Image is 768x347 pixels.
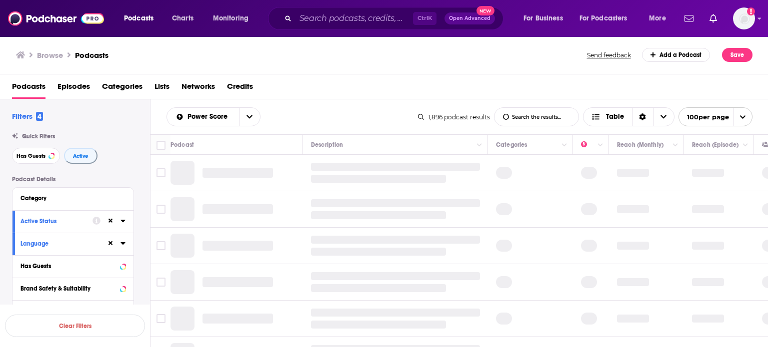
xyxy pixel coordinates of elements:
span: Toggle select row [156,168,165,177]
button: Choose View [583,107,674,126]
input: Search podcasts, credits, & more... [295,10,413,26]
span: Monitoring [213,11,248,25]
a: Charts [165,10,199,26]
span: Quick Filters [22,133,55,140]
div: Sort Direction [632,108,653,126]
a: Credits [227,78,253,99]
span: 4 [36,112,43,121]
button: open menu [206,10,261,26]
div: Description [311,139,343,151]
a: Show notifications dropdown [705,10,721,27]
button: Column Actions [558,139,570,151]
button: Send feedback [584,51,634,59]
span: Toggle select row [156,205,165,214]
button: Open AdvancedNew [444,12,495,24]
span: For Business [523,11,563,25]
span: Toggle select row [156,241,165,250]
button: Show profile menu [733,7,755,29]
span: 100 per page [679,109,729,125]
button: Column Actions [739,139,751,151]
a: Lists [154,78,169,99]
a: Categories [102,78,142,99]
a: Show notifications dropdown [680,10,697,27]
button: Save [722,48,752,62]
span: Podcasts [124,11,153,25]
button: Column Actions [473,139,485,151]
button: open menu [117,10,166,26]
a: Podcasts [12,78,45,99]
img: Podchaser - Follow, Share and Rate Podcasts [8,9,104,28]
span: Toggle select row [156,314,165,323]
div: Category [20,195,119,202]
h2: Filters [12,111,43,121]
div: Brand Safety & Suitability [20,285,117,292]
span: Has Guests [16,153,45,159]
div: Language [20,240,100,247]
div: Categories [496,139,527,151]
button: open menu [167,113,239,120]
div: Reach (Monthly) [617,139,663,151]
a: Add a Podcast [642,48,710,62]
span: New [476,6,494,15]
button: Has Guests [12,148,60,164]
div: 1,896 podcast results [418,113,490,121]
div: Active Status [20,218,86,225]
button: Column Actions [594,139,606,151]
button: Clear Filters [5,315,145,337]
button: Language [20,237,106,250]
span: More [649,11,666,25]
button: Has Guests [20,260,125,272]
button: Brand Safety & Suitability [20,282,125,295]
div: Power Score [581,139,595,151]
p: Podcast Details [12,176,134,183]
span: For Podcasters [579,11,627,25]
span: Active [73,153,88,159]
a: Episodes [57,78,90,99]
button: open menu [678,107,752,126]
span: Toggle select row [156,278,165,287]
button: open menu [239,108,260,126]
span: Open Advanced [449,16,490,21]
div: Has Guests [20,263,117,270]
button: open menu [516,10,575,26]
button: open menu [573,10,642,26]
h3: Browse [37,50,63,60]
div: Reach (Episode) [692,139,738,151]
span: Table [606,113,624,120]
svg: Add a profile image [747,7,755,15]
div: Podcast [170,139,194,151]
button: Column Actions [669,139,681,151]
button: Category [20,192,125,204]
span: Power Score [187,113,231,120]
span: Logged in as NickG [733,7,755,29]
div: Search podcasts, credits, & more... [277,7,513,30]
span: Charts [172,11,193,25]
h2: Choose List sort [166,107,260,126]
button: Active Status [20,215,92,227]
a: Networks [181,78,215,99]
span: Ctrl K [413,12,436,25]
a: Podcasts [75,50,108,60]
button: open menu [642,10,678,26]
img: User Profile [733,7,755,29]
button: Active [64,148,97,164]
